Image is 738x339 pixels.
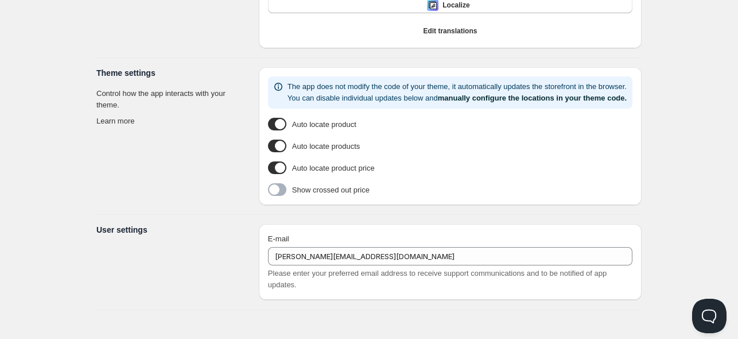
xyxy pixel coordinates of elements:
[438,94,627,102] a: manually configure the locations in your theme code.
[96,67,250,79] h3: Theme settings
[292,184,370,196] span: Show crossed out price
[96,117,134,125] a: Learn more
[292,141,360,152] span: Auto locate products
[442,1,469,10] span: Localize
[96,88,250,111] p: Control how the app interacts with your theme.
[268,269,607,289] span: Please enter your preferred email address to receive support communications and to be notified of...
[96,224,250,236] h3: User settings
[423,26,477,36] span: Edit translations
[692,299,727,333] iframe: Help Scout Beacon - Open
[268,234,289,243] span: E-mail
[288,81,628,104] p: The app does not modify the code of your theme, it automatically updates the storefront in the br...
[268,23,632,39] button: Edit translations
[292,163,375,174] span: Auto locate product price
[292,119,356,130] span: Auto locate product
